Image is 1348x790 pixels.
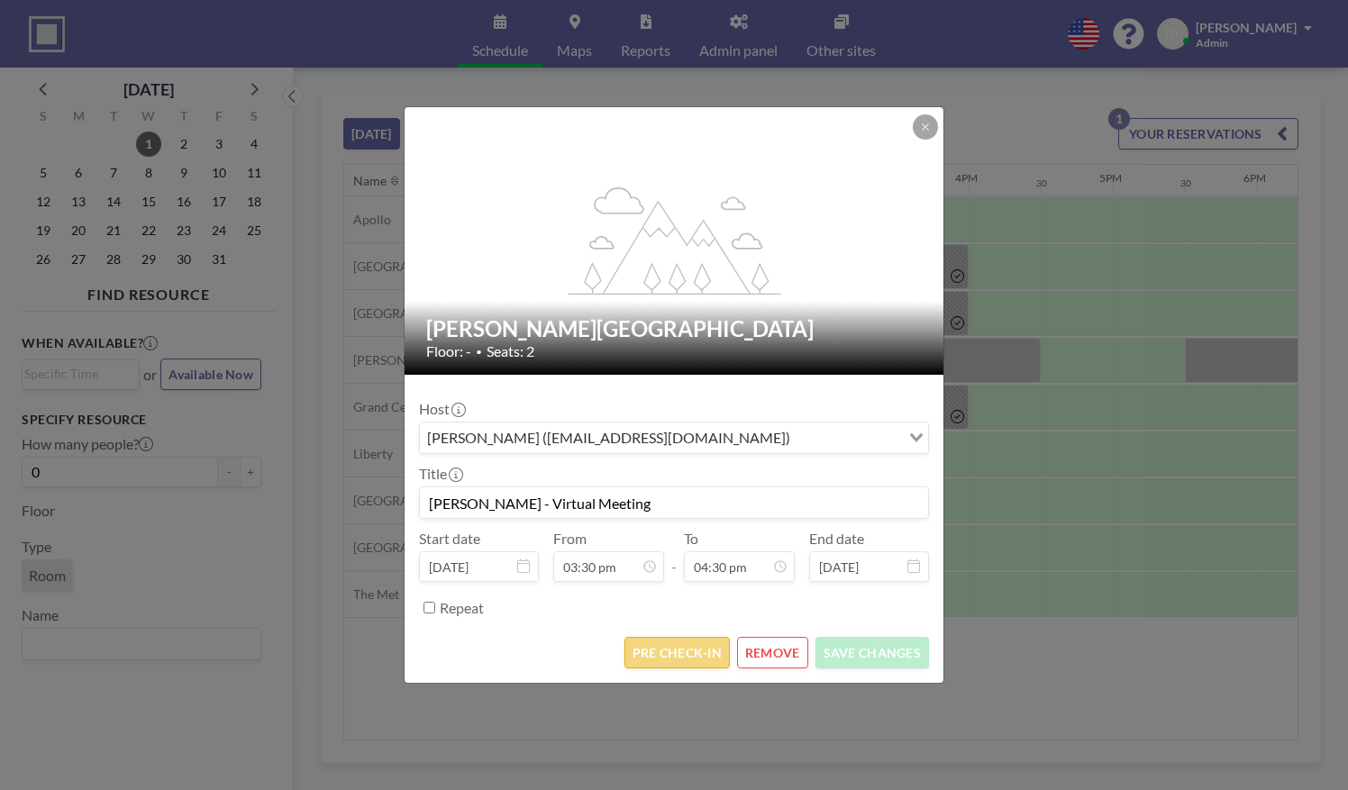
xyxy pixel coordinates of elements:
span: [PERSON_NAME] ([EMAIL_ADDRESS][DOMAIN_NAME]) [424,426,794,449]
input: Search for option [796,426,898,449]
span: Seats: 2 [487,342,534,360]
div: Search for option [420,422,928,453]
button: SAVE CHANGES [815,637,929,668]
span: Floor: - [426,342,471,360]
h2: [PERSON_NAME][GEOGRAPHIC_DATA] [426,315,924,342]
button: PRE CHECK-IN [624,637,730,668]
label: End date [809,530,864,548]
label: To [684,530,698,548]
g: flex-grow: 1.2; [569,186,781,294]
span: • [476,345,482,359]
input: (No title) [420,487,928,518]
label: From [553,530,587,548]
span: - [671,536,677,576]
label: Host [419,400,464,418]
label: Title [419,465,461,483]
label: Start date [419,530,480,548]
label: Repeat [440,599,484,617]
button: REMOVE [737,637,808,668]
